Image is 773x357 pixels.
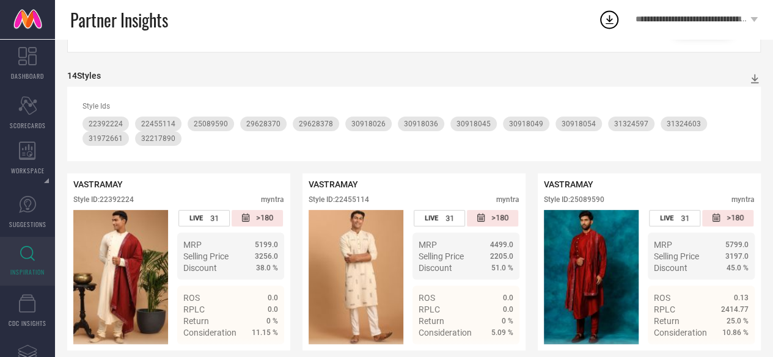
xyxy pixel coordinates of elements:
span: 10.86 % [722,328,749,337]
span: Return [654,316,680,326]
span: RPLC [419,305,440,314]
div: Number of days the style has been live on the platform [414,210,465,226]
img: Style preview image [544,210,639,344]
span: 4499.0 [490,240,513,249]
span: SUGGESTIONS [9,220,46,229]
span: 2414.77 [721,305,749,314]
img: Style preview image [309,210,403,344]
span: 31324603 [667,120,701,128]
span: SCORECARDS [10,121,46,130]
div: myntra [496,195,519,204]
span: 3197.0 [725,252,749,261]
span: DASHBOARD [11,71,44,81]
div: Number of days since the style was first listed on the platform [467,210,518,226]
span: 5199.0 [255,240,278,249]
span: VASTRAMAY [309,179,358,189]
span: Consideration [183,328,236,337]
span: Return [419,316,444,326]
span: MRP [419,240,437,250]
span: Discount [183,263,217,273]
span: 30918054 [562,120,596,128]
span: Consideration [419,328,472,337]
div: Click to view image [309,210,403,344]
div: Number of days since the style was first listed on the platform [232,210,283,226]
span: >180 [727,213,744,223]
span: 30918049 [509,120,543,128]
span: Partner Insights [70,7,168,32]
span: Discount [419,263,452,273]
span: 38.0 % [256,264,278,272]
span: >180 [256,213,273,223]
span: Discount [654,263,687,273]
div: Style ID: 22392224 [73,195,134,204]
span: RPLC [654,305,675,314]
span: 31 [210,214,219,223]
span: VASTRAMAY [73,179,123,189]
span: 31972661 [89,134,123,143]
span: 0.0 [268,305,278,314]
div: Open download list [598,9,620,31]
div: Click to view image [544,210,639,344]
span: LIVE [425,214,438,222]
span: 30918026 [351,120,386,128]
span: 22455114 [141,120,175,128]
span: WORKSPACE [11,166,45,175]
span: 0 % [502,317,513,325]
img: Style preview image [73,210,168,344]
div: myntra [731,195,755,204]
span: 31 [445,214,454,223]
div: 14 Styles [67,71,101,81]
span: RPLC [183,305,205,314]
div: Number of days the style has been live on the platform [649,210,700,226]
span: 31 [681,214,689,223]
span: 31324597 [614,120,648,128]
span: 25.0 % [727,317,749,325]
span: Selling Price [419,251,464,261]
span: 0.0 [503,294,513,302]
div: Click to view image [73,210,168,344]
span: CDC INSIGHTS [9,319,46,328]
span: Return [183,316,209,326]
span: Consideration [654,328,707,337]
span: 30918036 [404,120,438,128]
span: 0.0 [268,294,278,302]
span: LIVE [660,214,673,222]
span: 0.0 [503,305,513,314]
div: Style ID: 22455114 [309,195,369,204]
div: Style Ids [82,102,746,110]
span: 2205.0 [490,252,513,261]
span: VASTRAMAY [544,179,593,189]
div: Number of days the style has been live on the platform [178,210,230,226]
span: 29628378 [299,120,333,128]
span: 5.09 % [491,328,513,337]
span: 0 % [266,317,278,325]
span: ROS [419,293,435,303]
span: Selling Price [654,251,699,261]
span: ROS [183,293,200,303]
div: Style ID: 25089590 [544,195,604,204]
span: >180 [491,213,508,223]
span: 32217890 [141,134,175,143]
span: 0.13 [734,294,749,302]
span: 30918045 [456,120,491,128]
div: Number of days since the style was first listed on the platform [702,210,753,226]
span: Selling Price [183,251,229,261]
span: 3256.0 [255,252,278,261]
span: MRP [654,240,672,250]
span: 25089590 [194,120,228,128]
span: 11.15 % [252,328,278,337]
span: 45.0 % [727,264,749,272]
span: INSPIRATION [10,267,45,276]
span: ROS [654,293,670,303]
span: MRP [183,240,202,250]
span: 22392224 [89,120,123,128]
span: LIVE [189,214,203,222]
span: 51.0 % [491,264,513,272]
span: 29628370 [246,120,280,128]
span: 5799.0 [725,240,749,249]
div: myntra [261,195,284,204]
